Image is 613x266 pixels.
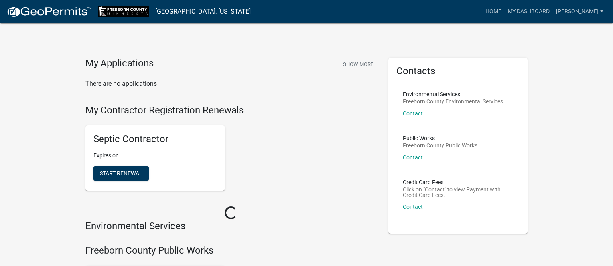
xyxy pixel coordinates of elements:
[155,5,251,18] a: [GEOGRAPHIC_DATA], [US_STATE]
[403,135,477,141] p: Public Works
[93,133,217,145] h5: Septic Contractor
[85,105,376,197] wm-registration-list-section: My Contractor Registration Renewals
[396,66,520,77] h5: Contacts
[340,58,376,71] button: Show More
[553,4,607,19] a: [PERSON_NAME]
[93,151,217,160] p: Expires on
[85,105,376,116] h4: My Contractor Registration Renewals
[100,170,142,177] span: Start Renewal
[85,220,376,232] h4: Environmental Services
[403,91,503,97] p: Environmental Services
[85,79,376,89] p: There are no applications
[403,204,423,210] a: Contact
[505,4,553,19] a: My Dashboard
[98,6,149,17] img: Freeborn County, Minnesota
[403,179,514,185] p: Credit Card Fees
[85,245,376,256] h4: Freeborn County Public Works
[482,4,505,19] a: Home
[403,99,503,104] p: Freeborn County Environmental Services
[85,58,154,69] h4: My Applications
[403,187,514,198] p: Click on "Contact" to view Payment with Credit Card Fees.
[403,110,423,117] a: Contact
[93,166,149,181] button: Start Renewal
[403,154,423,161] a: Contact
[403,143,477,148] p: Freeborn County Public Works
